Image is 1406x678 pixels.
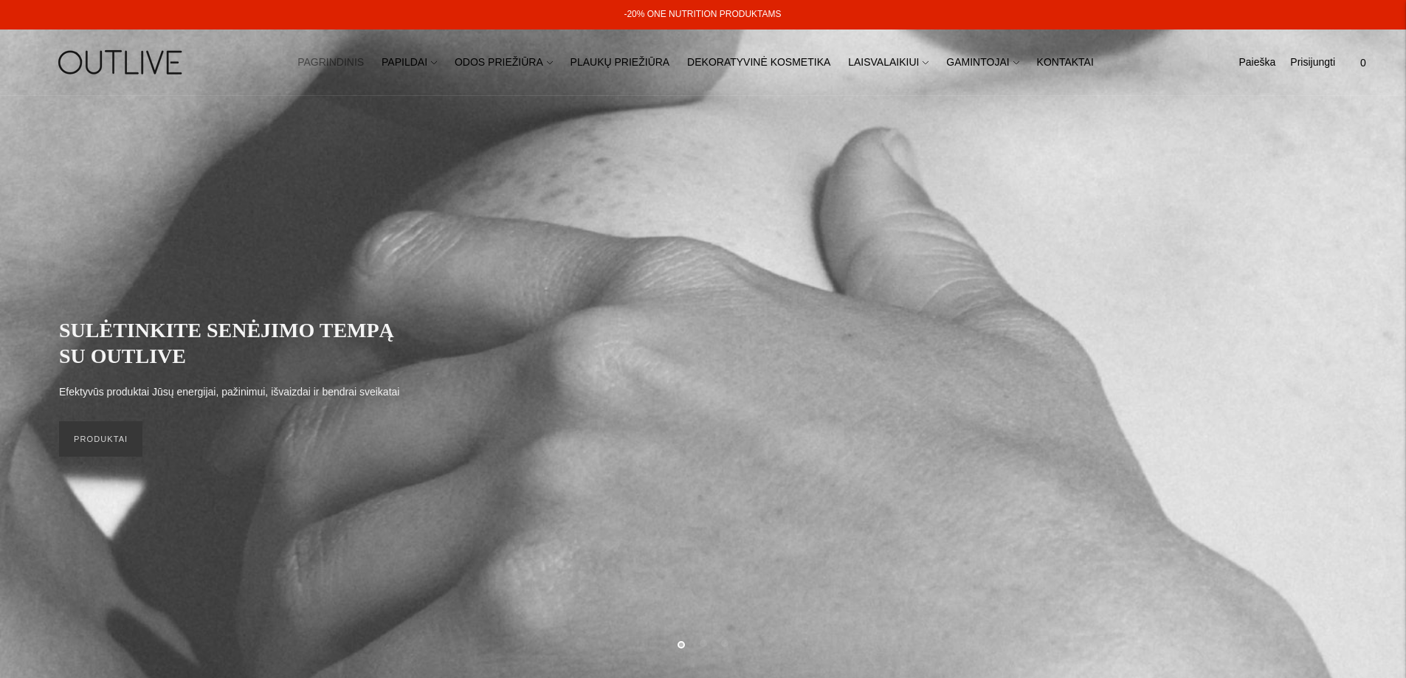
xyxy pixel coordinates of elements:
a: LAISVALAIKIUI [848,46,928,79]
a: GAMINTOJAI [946,46,1019,79]
a: Paieška [1238,46,1275,79]
a: PLAUKŲ PRIEŽIŪRA [571,46,670,79]
p: Efektyvūs produktai Jūsų energijai, pažinimui, išvaizdai ir bendrai sveikatai [59,384,399,401]
a: ODOS PRIEŽIŪRA [455,46,553,79]
h2: SULĖTINKITE SENĖJIMO TEMPĄ SU OUTLIVE [59,317,413,369]
button: Move carousel to slide 1 [678,641,685,648]
a: KONTAKTAI [1037,46,1094,79]
button: Move carousel to slide 3 [721,640,728,647]
a: PAPILDAI [382,46,437,79]
a: 0 [1350,46,1376,79]
a: PRODUKTAI [59,421,142,457]
span: 0 [1353,52,1374,73]
img: OUTLIVE [30,37,214,88]
a: -20% ONE NUTRITION PRODUKTAMS [624,9,781,19]
button: Move carousel to slide 2 [700,640,707,647]
a: PAGRINDINIS [297,46,364,79]
a: Prisijungti [1290,46,1335,79]
a: DEKORATYVINĖ KOSMETIKA [687,46,830,79]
